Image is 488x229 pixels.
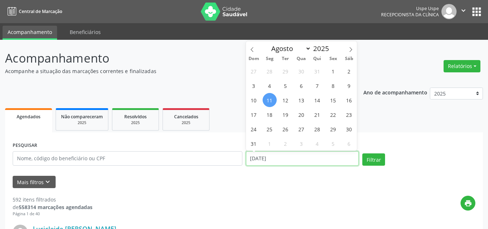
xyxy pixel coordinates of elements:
span: Julho 30, 2025 [294,64,308,78]
span: Agosto 21, 2025 [310,107,324,122]
span: Julho 31, 2025 [310,64,324,78]
span: Setembro 1, 2025 [263,136,277,150]
span: Agosto 23, 2025 [342,107,356,122]
button: apps [470,5,483,18]
span: Agosto 30, 2025 [342,122,356,136]
input: Selecione um intervalo [246,151,359,166]
span: Seg [262,56,277,61]
span: Agosto 3, 2025 [247,79,261,93]
span: Agosto 8, 2025 [326,79,340,93]
p: Acompanhe a situação das marcações correntes e finalizadas [5,67,340,75]
strong: 558314 marcações agendadas [19,204,92,211]
span: Setembro 4, 2025 [310,136,324,150]
span: Agosto 5, 2025 [278,79,293,93]
i:  [459,7,467,14]
div: 2025 [117,120,154,126]
span: Sáb [341,56,357,61]
span: Agosto 9, 2025 [342,79,356,93]
div: Uspe Uspe [381,5,439,12]
div: 2025 [61,120,103,126]
span: Agosto 22, 2025 [326,107,340,122]
i: print [464,199,472,207]
span: Sex [325,56,341,61]
span: Julho 27, 2025 [247,64,261,78]
span: Resolvidos [124,114,147,120]
span: Agosto 1, 2025 [326,64,340,78]
button: print [461,196,475,211]
span: Agosto 13, 2025 [294,93,308,107]
div: de [13,203,92,211]
span: Agosto 24, 2025 [247,122,261,136]
span: Agosto 14, 2025 [310,93,324,107]
button: Relatórios [444,60,480,72]
span: Agosto 7, 2025 [310,79,324,93]
span: Agosto 16, 2025 [342,93,356,107]
span: Recepcionista da clínica [381,12,439,18]
span: Agosto 20, 2025 [294,107,308,122]
span: Agosto 11, 2025 [263,93,277,107]
select: Month [268,43,311,54]
input: Year [311,44,335,53]
a: Central de Marcação [5,5,62,17]
img: img [441,4,457,19]
span: Qui [309,56,325,61]
input: Nome, código do beneficiário ou CPF [13,151,242,166]
span: Ter [277,56,293,61]
span: Setembro 3, 2025 [294,136,308,150]
span: Agosto 19, 2025 [278,107,293,122]
a: Beneficiários [65,26,106,38]
span: Agosto 18, 2025 [263,107,277,122]
div: Página 1 de 40 [13,211,92,217]
div: 592 itens filtrados [13,196,92,203]
span: Julho 29, 2025 [278,64,293,78]
button:  [457,4,470,19]
span: Agosto 27, 2025 [294,122,308,136]
span: Setembro 5, 2025 [326,136,340,150]
span: Agosto 25, 2025 [263,122,277,136]
label: PESQUISAR [13,140,37,151]
span: Agosto 4, 2025 [263,79,277,93]
span: Setembro 6, 2025 [342,136,356,150]
span: Agosto 31, 2025 [247,136,261,150]
span: Agosto 17, 2025 [247,107,261,122]
span: Agosto 28, 2025 [310,122,324,136]
span: Setembro 2, 2025 [278,136,293,150]
span: Agosto 2, 2025 [342,64,356,78]
span: Agosto 29, 2025 [326,122,340,136]
span: Julho 28, 2025 [263,64,277,78]
span: Agendados [17,114,40,120]
span: Agosto 15, 2025 [326,93,340,107]
span: Agosto 6, 2025 [294,79,308,93]
span: Não compareceram [61,114,103,120]
span: Agosto 26, 2025 [278,122,293,136]
div: 2025 [168,120,204,126]
span: Dom [246,56,262,61]
span: Agosto 12, 2025 [278,93,293,107]
span: Agosto 10, 2025 [247,93,261,107]
p: Acompanhamento [5,49,340,67]
p: Ano de acompanhamento [363,88,427,97]
a: Acompanhamento [3,26,57,40]
span: Qua [293,56,309,61]
span: Central de Marcação [19,8,62,14]
button: Filtrar [362,153,385,166]
button: Mais filtroskeyboard_arrow_down [13,176,56,188]
span: Cancelados [174,114,198,120]
i: keyboard_arrow_down [44,178,52,186]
